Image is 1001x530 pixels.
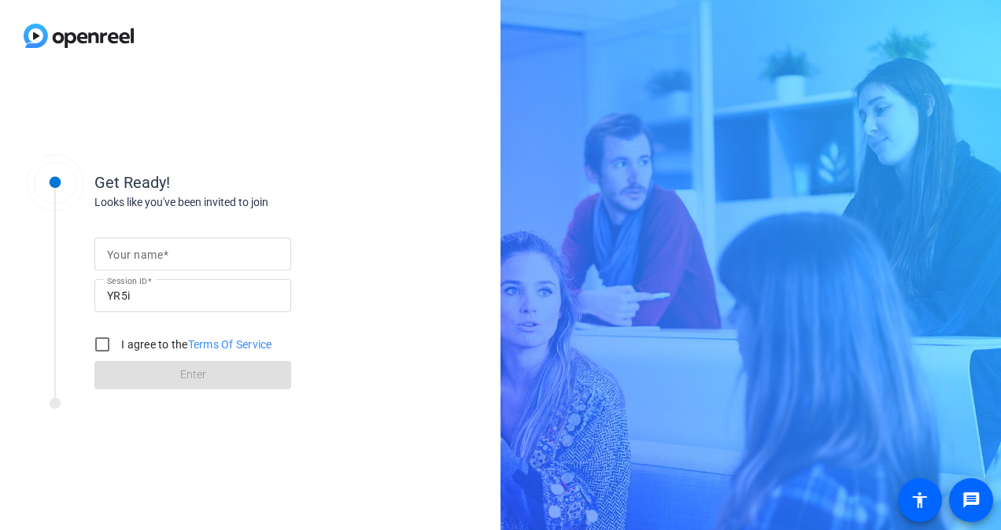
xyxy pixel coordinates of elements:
div: Get Ready! [94,171,409,194]
mat-icon: message [962,491,981,510]
div: Looks like you've been invited to join [94,194,409,211]
a: Terms Of Service [188,338,272,351]
mat-label: Session ID [107,276,147,285]
mat-icon: accessibility [911,491,929,510]
label: I agree to the [118,337,272,352]
mat-label: Your name [107,248,163,261]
